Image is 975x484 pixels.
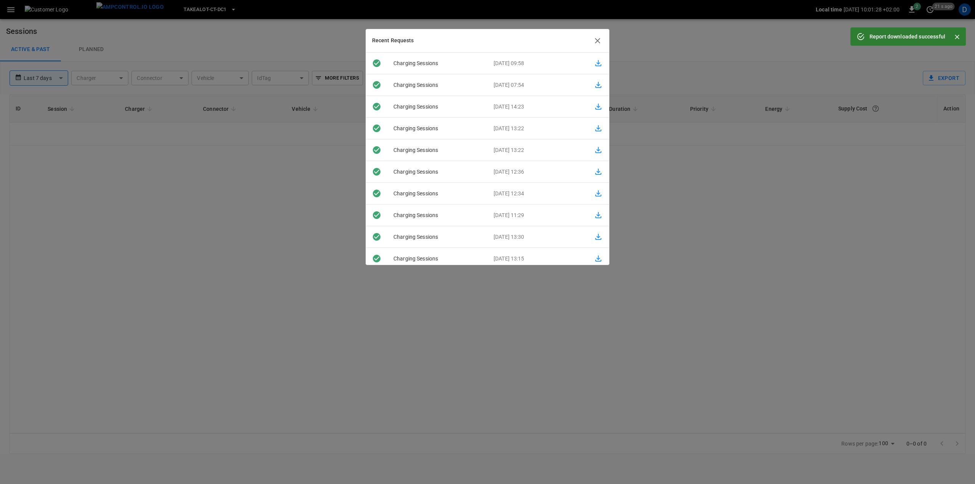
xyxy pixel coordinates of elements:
[366,211,387,220] div: Downloaded
[387,59,487,67] p: charging sessions
[366,102,387,111] div: Downloaded
[487,103,588,111] p: [DATE] 14:23
[366,232,387,241] div: Ready to download
[366,254,387,263] div: Downloaded
[387,255,487,263] p: charging sessions
[487,146,588,154] p: [DATE] 13:22
[487,255,588,263] p: [DATE] 13:15
[372,37,414,45] h6: Recent Requests
[366,167,387,176] div: Downloaded
[366,189,387,198] div: Downloaded
[387,81,487,89] p: charging sessions
[487,125,588,133] p: [DATE] 13:22
[366,124,387,133] div: Downloaded
[366,59,387,68] div: Downloaded
[487,211,588,219] p: [DATE] 11:29
[387,190,487,198] p: charging sessions
[387,168,487,176] p: charging sessions
[387,125,487,133] p: charging sessions
[387,233,487,241] p: charging sessions
[487,81,588,89] p: [DATE] 07:54
[487,168,588,176] p: [DATE] 12:36
[387,211,487,219] p: charging sessions
[487,190,588,198] p: [DATE] 12:34
[387,146,487,154] p: charging sessions
[487,59,588,67] p: [DATE] 09:58
[487,233,588,241] p: [DATE] 13:30
[366,145,387,155] div: Ready to download
[951,31,963,43] button: Close
[387,103,487,111] p: charging sessions
[366,80,387,89] div: Downloaded
[870,30,945,43] div: Report downloaded successful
